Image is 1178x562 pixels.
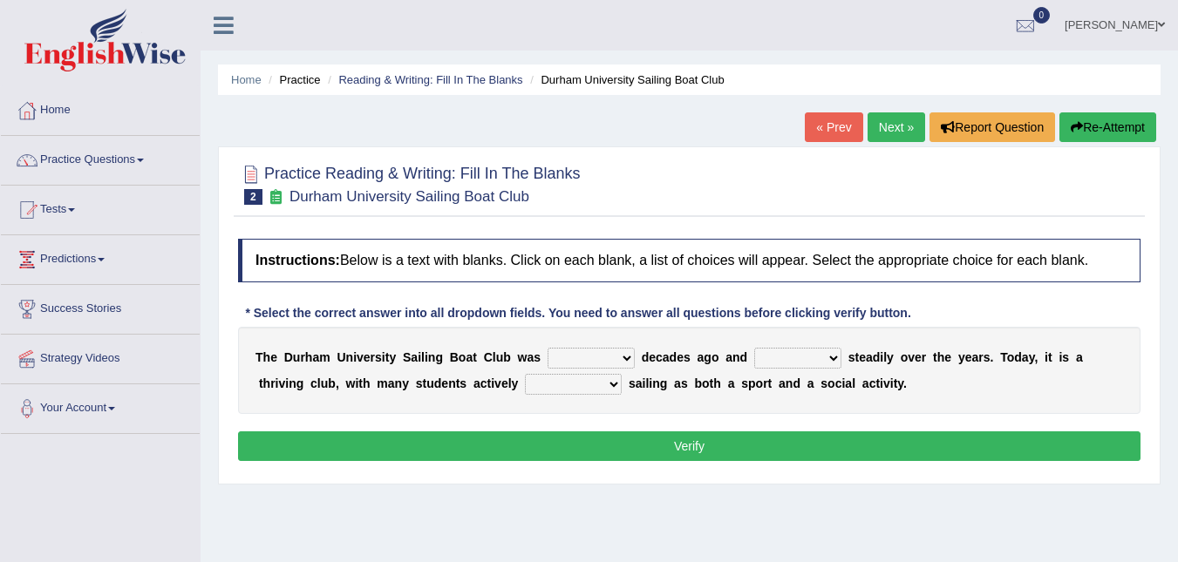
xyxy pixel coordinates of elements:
[873,350,881,364] b: d
[908,350,915,364] b: v
[1059,112,1156,142] button: Re-Attempt
[740,350,748,364] b: d
[244,189,262,205] span: 2
[456,376,460,390] b: t
[321,376,329,390] b: u
[763,376,767,390] b: r
[1,285,200,328] a: Success Stories
[289,188,529,205] small: Durham University Sailing Boat Club
[238,431,1141,461] button: Verify
[859,350,866,364] b: e
[377,376,387,390] b: m
[649,350,656,364] b: e
[984,350,991,364] b: s
[712,350,719,364] b: o
[270,350,277,364] b: e
[487,376,492,390] b: t
[944,350,951,364] b: e
[459,350,466,364] b: o
[296,376,304,390] b: g
[1033,7,1051,24] span: 0
[319,350,330,364] b: m
[965,350,972,364] b: e
[346,376,356,390] b: w
[684,350,691,364] b: s
[238,239,1141,282] h4: Below is a text with blanks. Click on each blank, a list of choices will appear. Select the appro...
[480,376,487,390] b: c
[255,350,263,364] b: T
[358,376,363,390] b: t
[937,350,945,364] b: h
[694,376,702,390] b: b
[508,376,512,390] b: l
[231,73,262,86] a: Home
[756,376,764,390] b: o
[652,376,660,390] b: n
[1007,350,1015,364] b: o
[263,376,271,390] b: h
[411,350,418,364] b: a
[670,350,678,364] b: d
[403,350,411,364] b: S
[388,376,395,390] b: a
[238,161,581,205] h2: Practice Reading & Writing: Fill In The Blanks
[305,350,313,364] b: h
[779,376,786,390] b: a
[991,350,994,364] b: .
[385,350,390,364] b: t
[866,350,873,364] b: a
[922,350,926,364] b: r
[710,376,714,390] b: t
[264,71,320,88] li: Practice
[473,376,480,390] b: a
[263,350,271,364] b: h
[493,350,496,364] b: l
[681,376,688,390] b: s
[338,73,522,86] a: Reading & Writing: Fill In The Blanks
[1000,350,1007,364] b: T
[1,384,200,428] a: Your Account
[353,350,357,364] b: i
[958,350,965,364] b: y
[460,376,466,390] b: s
[649,376,652,390] b: i
[418,350,421,364] b: i
[725,350,732,364] b: a
[450,350,459,364] b: B
[300,350,304,364] b: r
[894,376,898,390] b: t
[357,350,364,364] b: v
[1,186,200,229] a: Tests
[364,350,371,364] b: e
[425,350,428,364] b: i
[421,350,425,364] b: l
[527,350,534,364] b: a
[880,376,883,390] b: i
[1,136,200,179] a: Practice Questions
[821,376,827,390] b: s
[289,376,296,390] b: n
[629,376,636,390] b: s
[285,376,289,390] b: i
[732,350,740,364] b: n
[933,350,937,364] b: t
[423,376,427,390] b: t
[748,376,756,390] b: p
[875,376,880,390] b: t
[267,189,285,206] small: Exam occurring question
[503,350,511,364] b: b
[402,376,409,390] b: y
[1,86,200,130] a: Home
[375,350,382,364] b: s
[473,350,477,364] b: t
[270,376,275,390] b: r
[786,376,793,390] b: n
[317,376,321,390] b: l
[284,350,293,364] b: D
[416,376,423,390] b: s
[852,376,855,390] b: l
[293,350,301,364] b: u
[466,350,473,364] b: a
[880,350,883,364] b: i
[434,376,442,390] b: d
